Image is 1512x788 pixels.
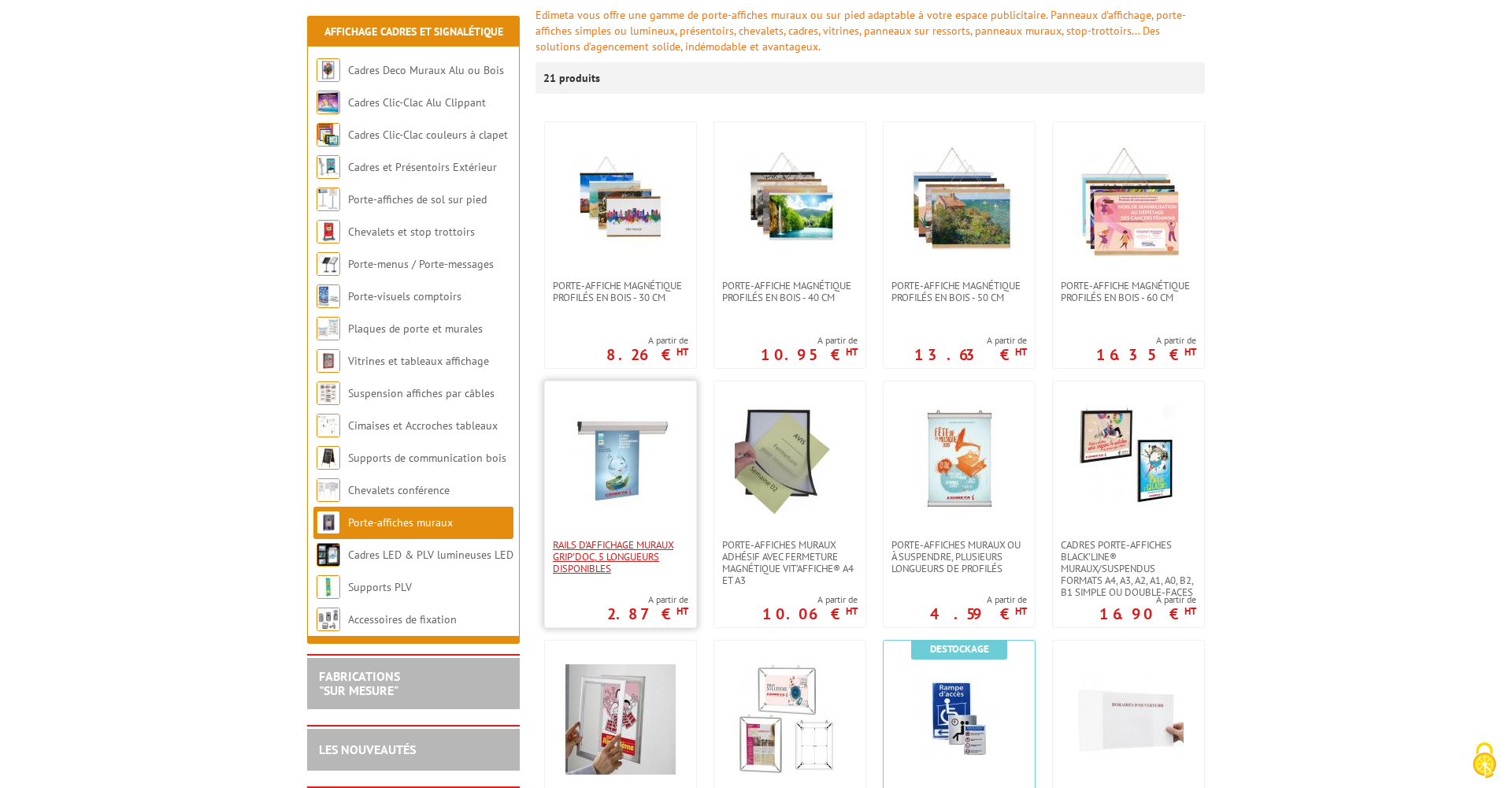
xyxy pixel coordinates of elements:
span: PORTE-AFFICHE MAGNÉTIQUE PROFILÉS EN BOIS - 40 cm [722,280,858,303]
img: PORTE-AFFICHE MAGNÉTIQUE PROFILÉS EN BOIS - 60 cm [1073,146,1184,256]
a: PORTE-AFFICHE MAGNÉTIQUE PROFILÉS EN BOIS - 60 cm [1053,280,1204,303]
p: 2.87 € [607,609,688,619]
img: Porte-affiches à ressorts Cadro-Fix® muraux A5 au A1 et 60x80 cm [735,664,845,775]
span: Cadres porte-affiches Black’Line® muraux/suspendus Formats A4, A3, A2, A1, A0, B2, B1 simple ou d... [1061,539,1196,598]
img: Rails d'affichage muraux Grip'Doc, 5 longueurs disponibles [565,405,676,515]
img: Vitrines et tableaux affichage [317,349,340,373]
img: Cadres Clic-Clac couleurs à clapet [317,123,340,147]
img: Suspension affiches par câbles [317,381,340,405]
img: Chevalets conférence [317,478,340,502]
p: 16.35 € [1096,350,1196,359]
p: 13.63 € [914,350,1027,359]
a: PORTE-AFFICHE MAGNÉTIQUE PROFILÉS EN BOIS - 50 cm [884,280,1035,303]
span: Porte-affiches muraux ou à suspendre, plusieurs longueurs de profilés [891,539,1027,574]
span: PORTE-AFFICHE MAGNÉTIQUE PROFILÉS EN BOIS - 30 cm [553,280,688,303]
img: Chevalets et stop trottoirs [317,220,340,243]
a: LES NOUVEAUTÉS [319,742,416,757]
sup: HT [1015,604,1027,618]
sup: HT [676,604,688,618]
a: PORTE-AFFICHE MAGNÉTIQUE PROFILÉS EN BOIS - 40 cm [714,280,865,303]
p: 10.95 € [761,350,858,359]
a: PORTE-AFFICHE MAGNÉTIQUE PROFILÉS EN BOIS - 30 cm [545,280,696,303]
img: Cadres porte-affiches Black’Line® muraux/suspendus Formats A4, A3, A2, A1, A0, B2, B1 simple ou d... [1073,405,1184,515]
span: A partir de [930,593,1027,606]
p: 16.90 € [1099,609,1196,619]
p: 10.06 € [762,609,858,619]
a: Porte-visuels comptoirs [348,289,461,303]
img: Porte-visuels comptoirs [317,284,340,308]
img: Porte-affiches muraux ou à suspendre, plusieurs longueurs de profilés [904,405,1014,515]
a: Accessoires de fixation [348,612,457,626]
font: Edimeta vous offre une gamme de porte-affiches muraux ou sur pied adaptable à votre espace public... [535,8,1186,54]
a: Suspension affiches par câbles [348,386,495,400]
p: 21 produits [543,62,602,94]
a: Vitrines et tableaux affichage [348,354,489,368]
span: Rails d'affichage muraux Grip'Doc, 5 longueurs disponibles [553,539,688,574]
a: FABRICATIONS"Sur Mesure" [319,668,400,698]
b: Destockage [930,642,989,656]
img: Cadres et Présentoirs Extérieur [317,155,340,179]
sup: HT [1184,604,1196,618]
img: Plaques signalétiques murale CristalSign – extraplates [904,664,1014,775]
span: A partir de [607,593,688,606]
a: Porte-affiches muraux adhésif avec fermeture magnétique VIT’AFFICHE® A4 et A3 [714,539,865,586]
img: Cadre clic-clac double-faces vitrine/fenêtre A5, A4, A3, A2, A1, A0, 60x80 cm [565,664,676,775]
a: Plaques de porte et murales [348,322,483,336]
a: Affichage Cadres et Signalétique [324,24,503,39]
img: Plaques de porte et murales [317,317,340,340]
sup: HT [1184,345,1196,359]
span: PORTE-AFFICHE MAGNÉTIQUE PROFILÉS EN BOIS - 60 cm [1061,280,1196,303]
a: Cadres et Présentoirs Extérieur [348,160,497,174]
span: A partir de [914,334,1027,347]
a: Chevalets et stop trottoirs [348,225,475,239]
img: Porte-menus / Porte-messages [317,252,340,276]
img: Cadres LED & PLV lumineuses LED [317,543,340,567]
img: Porte-affiches muraux adhésif avec fermeture magnétique VIT’AFFICHE® A4 et A3 [735,405,845,515]
img: Supports de communication bois [317,446,340,470]
p: 4.59 € [930,609,1027,619]
a: Chevalets conférence [348,483,450,497]
img: Porte-affiches de sol sur pied [317,188,340,211]
a: Cadres Clic-Clac Alu Clippant [348,95,486,110]
a: Porte-affiches muraux ou à suspendre, plusieurs longueurs de profilés [884,539,1035,574]
img: Accessoires de fixation [317,608,340,631]
img: PORTE-AFFICHE MAGNÉTIQUE PROFILÉS EN BOIS - 50 cm [904,146,1014,256]
a: Cadres Clic-Clac couleurs à clapet [348,128,508,142]
a: Rails d'affichage muraux Grip'Doc, 5 longueurs disponibles [545,539,696,574]
sup: HT [676,345,688,359]
span: A partir de [1096,334,1196,347]
span: A partir de [606,334,688,347]
img: PORTE-AFFICHE MAGNÉTIQUE PROFILÉS EN BOIS - 30 cm [565,146,676,256]
img: Supports PLV [317,575,340,599]
img: Cadres Deco Muraux Alu ou Bois [317,58,340,82]
a: Cimaises et Accroches tableaux [348,418,498,433]
img: Cookies (fenêtre modale) [1465,741,1504,780]
img: Cadres Clic-Clac Alu Clippant [317,91,340,114]
span: PORTE-AFFICHE MAGNÉTIQUE PROFILÉS EN BOIS - 50 cm [891,280,1027,303]
p: 8.26 € [606,350,688,359]
sup: HT [846,604,858,618]
a: Supports de communication bois [348,451,506,465]
a: Porte-affiches de sol sur pied [348,192,487,206]
span: Porte-affiches muraux adhésif avec fermeture magnétique VIT’AFFICHE® A4 et A3 [722,539,858,586]
a: Porte-affiches muraux [348,515,453,530]
a: Cadres Deco Muraux Alu ou Bois [348,63,504,77]
span: A partir de [761,334,858,347]
button: Cookies (fenêtre modale) [1457,734,1512,788]
img: Pochettes auto-adhésives transparentes murales [1073,664,1184,775]
a: Porte-menus / Porte-messages [348,257,494,271]
img: Porte-affiches muraux [317,511,340,534]
img: PORTE-AFFICHE MAGNÉTIQUE PROFILÉS EN BOIS - 40 cm [735,146,845,256]
sup: HT [846,345,858,359]
span: A partir de [762,593,858,606]
img: Cimaises et Accroches tableaux [317,414,340,437]
a: Cadres porte-affiches Black’Line® muraux/suspendus Formats A4, A3, A2, A1, A0, B2, B1 simple ou d... [1053,539,1204,598]
a: Cadres LED & PLV lumineuses LED [348,548,513,562]
sup: HT [1015,345,1027,359]
a: Supports PLV [348,580,412,594]
span: A partir de [1099,593,1196,606]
